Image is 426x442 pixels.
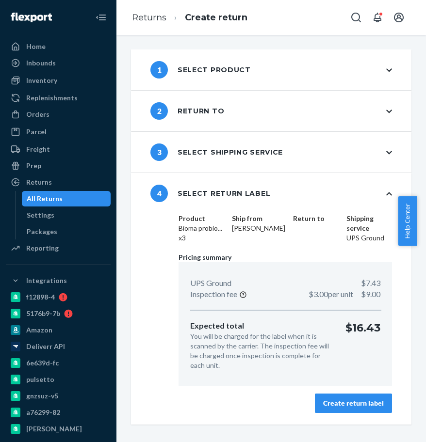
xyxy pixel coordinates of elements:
[190,278,231,289] p: UPS Ground
[150,102,224,120] div: Return to
[6,421,111,437] a: [PERSON_NAME]
[6,306,111,321] a: 5176b9-7b
[179,214,224,223] dt: Product
[150,61,168,79] span: 1
[6,339,111,354] a: Deliverr API
[26,76,57,85] div: Inventory
[6,372,111,387] a: pulsetto
[6,73,111,88] a: Inventory
[26,127,47,137] div: Parcel
[26,93,78,103] div: Replenishments
[26,309,60,318] div: 5176b9-7b
[11,13,52,22] img: Flexport logo
[346,214,392,233] dt: Shipping service
[26,292,55,302] div: f12898-4
[132,12,166,23] a: Returns
[6,405,111,420] a: a76299-82
[26,144,50,154] div: Freight
[27,210,54,220] div: Settings
[6,388,111,404] a: gnzsuz-v5
[6,90,111,106] a: Replenishments
[361,278,380,289] p: $7.43
[179,253,392,262] p: Pricing summary
[26,375,54,384] div: pulsetto
[26,325,52,335] div: Amazon
[389,8,409,27] button: Open account menu
[26,358,59,368] div: 6e639d-fc
[124,3,255,32] ol: breadcrumbs
[26,177,52,187] div: Returns
[150,143,168,161] span: 3
[190,320,330,331] p: Expected total
[309,289,380,300] p: $9.00
[6,240,111,256] a: Reporting
[368,8,387,27] button: Open notifications
[232,214,285,223] dt: Ship from
[190,331,330,370] p: You will be charged for the label when it is scanned by the carrier. The inspection fee will be c...
[323,398,384,408] div: Create return label
[27,227,57,237] div: Packages
[150,143,283,161] div: Select shipping service
[26,408,60,417] div: a76299-82
[398,196,417,246] button: Help Center
[22,207,111,223] a: Settings
[232,223,285,233] dd: [PERSON_NAME]
[6,39,111,54] a: Home
[346,233,392,243] dd: UPS Ground
[315,394,392,413] button: Create return label
[6,158,111,174] a: Prep
[150,185,168,202] span: 4
[185,12,247,23] a: Create return
[6,289,111,305] a: f12898-4
[26,391,58,401] div: gnzsuz-v5
[91,8,111,27] button: Close Navigation
[6,142,111,157] a: Freight
[6,322,111,338] a: Amazon
[346,8,366,27] button: Open Search Box
[309,289,353,299] span: $3.00 per unit
[345,320,380,370] p: $16.43
[26,58,56,68] div: Inbounds
[6,355,111,371] a: 6e639d-fc
[150,61,251,79] div: Select product
[150,185,270,202] div: Select return label
[26,42,46,51] div: Home
[26,342,65,351] div: Deliverr API
[26,161,41,171] div: Prep
[6,174,111,190] a: Returns
[26,110,49,119] div: Orders
[26,276,67,285] div: Integrations
[150,102,168,120] span: 2
[6,124,111,140] a: Parcel
[22,224,111,239] a: Packages
[6,55,111,71] a: Inbounds
[26,424,82,434] div: [PERSON_NAME]
[179,223,224,243] dd: Bioma probio... x3
[6,273,111,288] button: Integrations
[190,289,237,300] p: Inspection fee
[27,194,63,204] div: All Returns
[26,243,59,253] div: Reporting
[22,191,111,206] a: All Returns
[293,214,339,223] dt: Return to
[6,107,111,122] a: Orders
